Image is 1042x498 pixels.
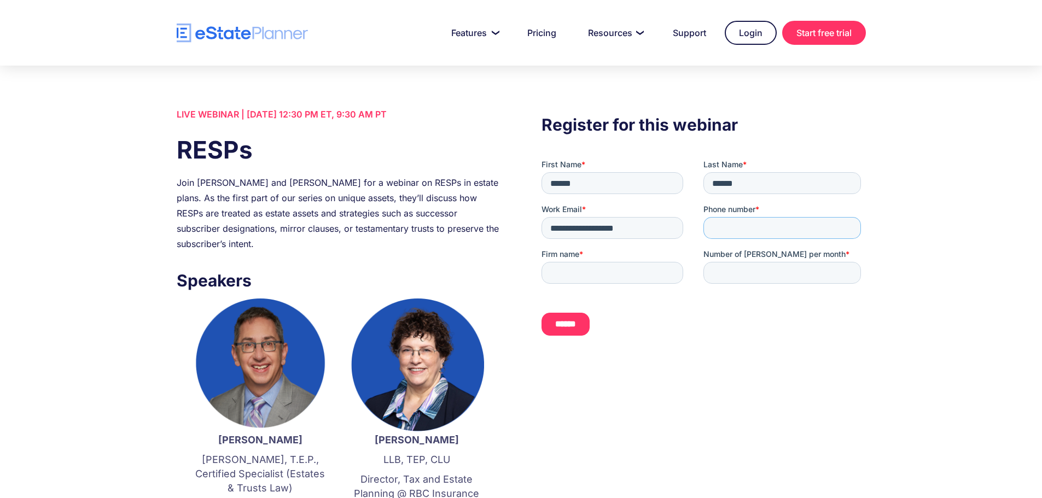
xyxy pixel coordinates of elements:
div: LIVE WEBINAR | [DATE] 12:30 PM ET, 9:30 AM PT [177,107,500,122]
a: Start free trial [782,21,866,45]
iframe: Form 0 [542,159,865,355]
h3: Register for this webinar [542,112,865,137]
h3: Speakers [177,268,500,293]
a: Features [438,22,509,44]
h1: RESPs [177,133,500,167]
strong: [PERSON_NAME] [375,434,459,446]
p: [PERSON_NAME], T.E.P., Certified Specialist (Estates & Trusts Law) [193,453,328,495]
p: LLB, TEP, CLU [350,453,484,467]
strong: [PERSON_NAME] [218,434,302,446]
a: Resources [575,22,654,44]
a: Login [725,21,777,45]
a: Pricing [514,22,569,44]
div: Join [PERSON_NAME] and [PERSON_NAME] for a webinar on RESPs in estate plans. As the first part of... [177,175,500,251]
a: home [177,24,308,43]
a: Support [660,22,719,44]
